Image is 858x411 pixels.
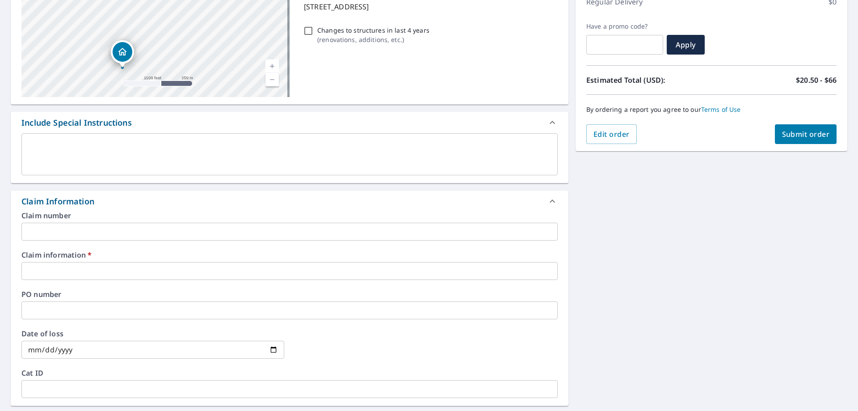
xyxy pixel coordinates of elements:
[265,59,279,73] a: Current Level 15, Zoom In
[586,22,663,30] label: Have a promo code?
[111,40,134,68] div: Dropped pin, building 1, Residential property, 11 Timberlane Dr Westbrook, CT 06498
[21,117,132,129] div: Include Special Instructions
[21,195,94,208] div: Claim Information
[586,124,637,144] button: Edit order
[11,112,568,133] div: Include Special Instructions
[586,75,711,85] p: Estimated Total (USD):
[796,75,837,85] p: $20.50 - $66
[667,35,705,55] button: Apply
[21,330,284,337] label: Date of loss
[21,291,558,298] label: PO number
[304,1,554,12] p: [STREET_ADDRESS]
[701,105,741,114] a: Terms of Use
[21,369,558,377] label: Cat ID
[11,191,568,212] div: Claim Information
[593,129,630,139] span: Edit order
[265,73,279,86] a: Current Level 15, Zoom Out
[317,35,429,44] p: ( renovations, additions, etc. )
[586,106,837,114] p: By ordering a report you agree to our
[775,124,837,144] button: Submit order
[782,129,830,139] span: Submit order
[21,212,558,219] label: Claim number
[21,251,558,258] label: Claim information
[317,25,429,35] p: Changes to structures in last 4 years
[674,40,698,50] span: Apply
